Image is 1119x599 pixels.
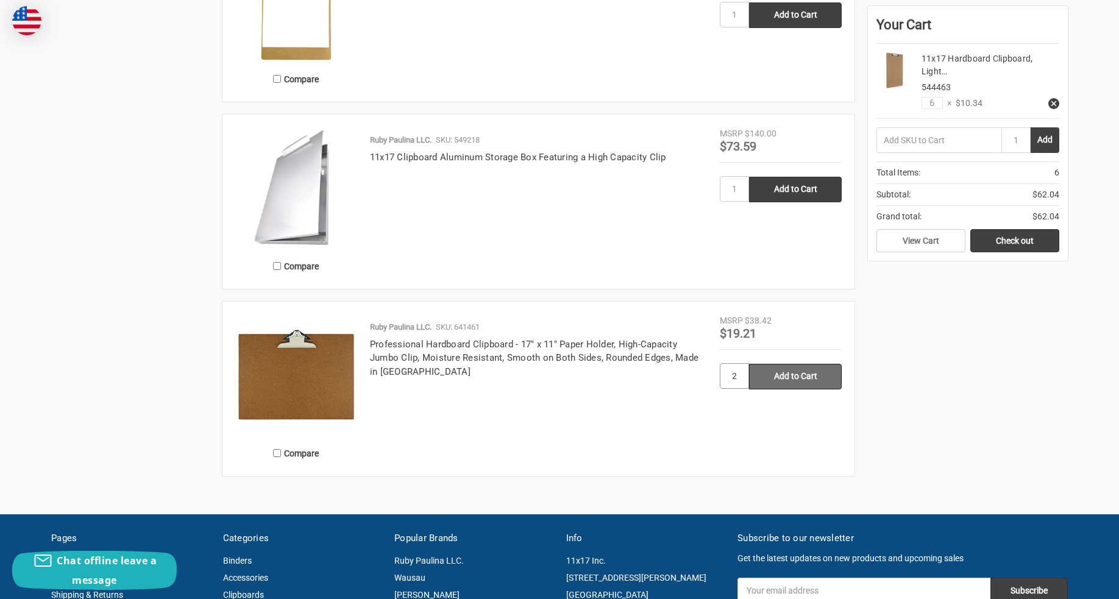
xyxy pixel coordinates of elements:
[1054,166,1059,179] span: 6
[876,52,913,89] img: 11x17 Hardboard Clipboard | Durable, Professional Clipboard for Architects & Engineers
[370,339,698,377] a: Professional Hardboard Clipboard - 17" x 11" Paper Holder, High-Capacity Jumbo Clip, Moisture Res...
[394,573,425,583] a: Wausau
[223,573,268,583] a: Accessories
[1031,127,1059,153] button: Add
[1032,210,1059,223] span: $62.04
[737,531,1068,545] h5: Subscribe to our newsletter
[235,256,357,276] label: Compare
[1032,188,1059,201] span: $62.04
[273,449,281,457] input: Compare
[970,229,1059,252] a: Check out
[235,314,357,436] img: Professional Hardboard Clipboard - 17" x 11" Paper Holder, High-Capacity Jumbo Clip, Moisture Res...
[223,531,382,545] h5: Categories
[57,554,157,587] span: Chat offline leave a message
[1018,566,1119,599] iframe: Google Customer Reviews
[876,15,1059,44] div: Your Cart
[394,556,464,565] a: Ruby Paulina LLC.
[370,152,666,163] a: 11x17 Clipboard Aluminum Storage Box Featuring a High Capacity Clip
[235,127,357,249] img: 11x17 Clipboard Aluminum Storage Box Featuring a High Capacity Clip
[235,443,357,463] label: Compare
[370,321,432,333] p: Ruby Paulina LLC.
[12,6,41,35] img: duty and tax information for United States
[876,229,965,252] a: View Cart
[720,314,743,327] div: MSRP
[749,2,842,28] input: Add to Cart
[876,127,1001,153] input: Add SKU to Cart
[436,134,480,146] p: SKU: 549218
[273,75,281,83] input: Compare
[749,364,842,389] input: Add to Cart
[745,316,772,325] span: $38.42
[951,97,982,110] span: $10.34
[566,531,725,545] h5: Info
[876,166,920,179] span: Total Items:
[273,262,281,270] input: Compare
[235,69,357,89] label: Compare
[12,551,177,590] button: Chat offline leave a message
[749,177,842,202] input: Add to Cart
[922,82,951,92] span: 544463
[745,129,776,138] span: $140.00
[876,188,911,201] span: Subtotal:
[922,54,1033,76] a: 11x17 Hardboard Clipboard, Light…
[720,127,743,140] div: MSRP
[720,139,756,154] span: $73.59
[876,210,922,223] span: Grand total:
[436,321,480,333] p: SKU: 641461
[370,134,432,146] p: Ruby Paulina LLC.
[51,531,210,545] h5: Pages
[737,552,1068,565] p: Get the latest updates on new products and upcoming sales
[720,326,756,341] span: $19.21
[394,531,553,545] h5: Popular Brands
[223,556,252,565] a: Binders
[943,97,951,110] span: ×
